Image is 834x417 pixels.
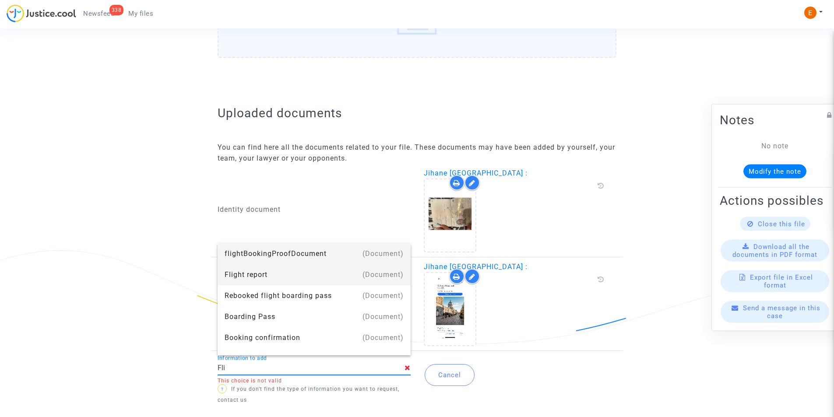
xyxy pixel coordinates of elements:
[362,264,404,285] div: (Document)
[225,348,404,369] div: Booking document
[218,143,615,162] span: You can find here all the documents related to your file. These documents may have been added by ...
[225,243,404,264] div: flightBookingProofDocument
[225,264,404,285] div: Flight report
[743,164,806,178] button: Modify the note
[362,243,404,264] div: (Document)
[221,387,224,392] span: ?
[758,220,805,228] span: Close this file
[424,263,528,271] span: Jihane [GEOGRAPHIC_DATA] :
[76,7,121,20] a: 338Newsfeed
[7,4,76,22] img: jc-logo.svg
[733,140,817,151] div: No note
[218,204,411,215] p: Identity document
[424,169,528,177] span: Jihane [GEOGRAPHIC_DATA] :
[225,327,404,348] div: Booking confirmation
[218,384,411,406] p: If you don't find the type of information you want to request, contact us
[225,285,404,306] div: Rebooked flight boarding pass
[83,10,114,18] span: Newsfeed
[425,364,475,386] button: Cancel
[362,285,404,306] div: (Document)
[720,112,830,127] h2: Notes
[121,7,160,20] a: My files
[804,7,816,19] img: ACg8ocIeiFvHKe4dA5oeRFd_CiCnuxWUEc1A2wYhRJE3TTWt=s96-c
[743,304,820,319] span: Send a message in this case
[218,105,616,121] h2: Uploaded documents
[362,306,404,327] div: (Document)
[218,378,282,384] span: This choice is not valid
[128,10,153,18] span: My files
[362,327,404,348] div: (Document)
[109,5,124,15] div: 338
[750,273,813,289] span: Export file in Excel format
[362,348,404,369] div: (Document)
[720,193,830,208] h2: Actions possibles
[225,306,404,327] div: Boarding Pass
[732,242,817,258] span: Download all the documents in PDF format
